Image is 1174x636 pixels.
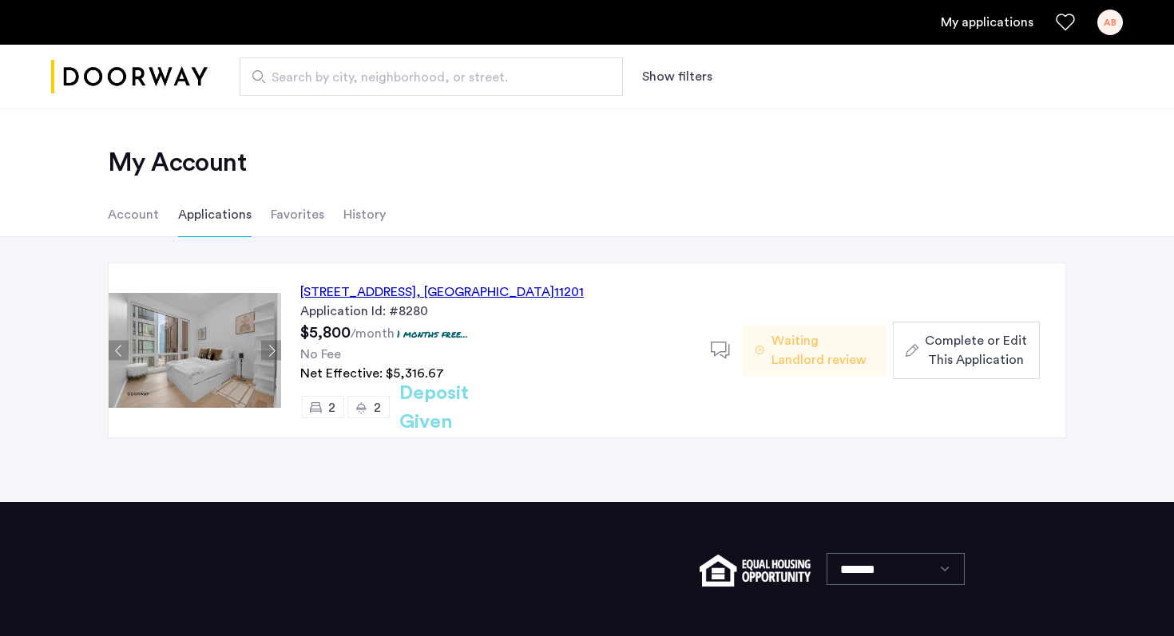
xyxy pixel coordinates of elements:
li: Account [108,192,159,237]
p: 1 months free... [397,327,468,341]
select: Language select [827,553,965,585]
button: Show or hide filters [642,67,712,86]
span: Complete or Edit This Application [925,331,1027,369]
img: Apartment photo [109,293,281,408]
span: 2 [374,401,381,414]
span: Search by city, neighborhood, or street. [272,68,578,87]
span: 2 [328,401,335,414]
input: Apartment Search [240,57,623,96]
button: Previous apartment [109,341,129,361]
li: History [343,192,386,237]
span: No Fee [300,348,341,361]
a: Favorites [1056,13,1075,32]
span: Waiting Landlord review [771,331,874,369]
h2: My Account [108,147,1066,179]
span: $5,800 [300,325,351,341]
sub: /month [351,327,395,340]
img: logo [51,47,208,107]
a: Cazamio logo [51,47,208,107]
img: equal-housing.png [700,555,811,587]
li: Favorites [271,192,324,237]
div: Application Id: #8280 [300,302,692,321]
span: , [GEOGRAPHIC_DATA] [416,286,554,298]
button: button [893,322,1040,379]
li: Applications [178,192,252,237]
span: Net Effective: $5,316.67 [300,367,444,380]
div: AB [1097,10,1123,35]
div: [STREET_ADDRESS] 11201 [300,282,584,302]
button: Next apartment [261,341,281,361]
h2: Deposit Given [399,379,526,437]
a: My application [941,13,1033,32]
